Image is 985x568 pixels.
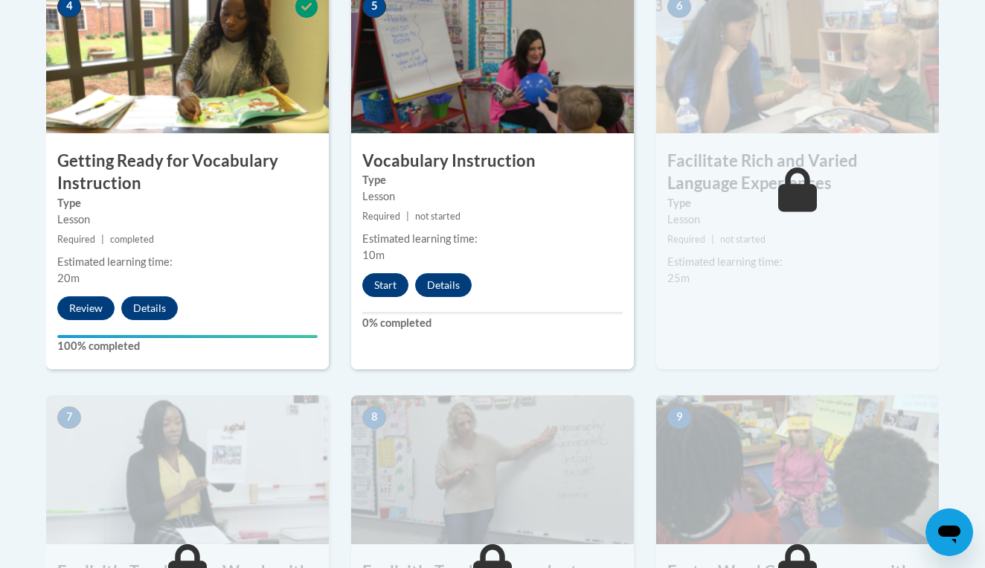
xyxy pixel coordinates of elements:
div: Estimated learning time: [362,231,623,247]
span: completed [110,234,154,245]
div: Lesson [57,211,318,228]
label: Type [362,172,623,188]
span: Required [57,234,95,245]
span: 8 [362,406,386,429]
div: Estimated learning time: [667,254,928,270]
button: Details [121,296,178,320]
span: | [711,234,714,245]
label: 100% completed [57,338,318,354]
h3: Facilitate Rich and Varied Language Experiences [656,150,939,196]
div: Estimated learning time: [57,254,318,270]
span: | [406,211,409,222]
span: Required [667,234,705,245]
label: Type [57,195,318,211]
img: Course Image [46,395,329,544]
span: 9 [667,406,691,429]
div: Lesson [667,211,928,228]
div: Lesson [362,188,623,205]
button: Review [57,296,115,320]
span: 7 [57,406,81,429]
button: Details [415,273,472,297]
span: not started [720,234,766,245]
img: Course Image [656,395,939,544]
div: Your progress [57,335,318,338]
label: 0% completed [362,315,623,331]
label: Type [667,195,928,211]
span: not started [415,211,461,222]
button: Start [362,273,408,297]
span: 20m [57,272,80,284]
span: Required [362,211,400,222]
span: 10m [362,249,385,261]
span: 25m [667,272,690,284]
iframe: Button to launch messaging window [925,508,973,556]
img: Course Image [351,395,634,544]
h3: Vocabulary Instruction [351,150,634,173]
span: | [101,234,104,245]
h3: Getting Ready for Vocabulary Instruction [46,150,329,196]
